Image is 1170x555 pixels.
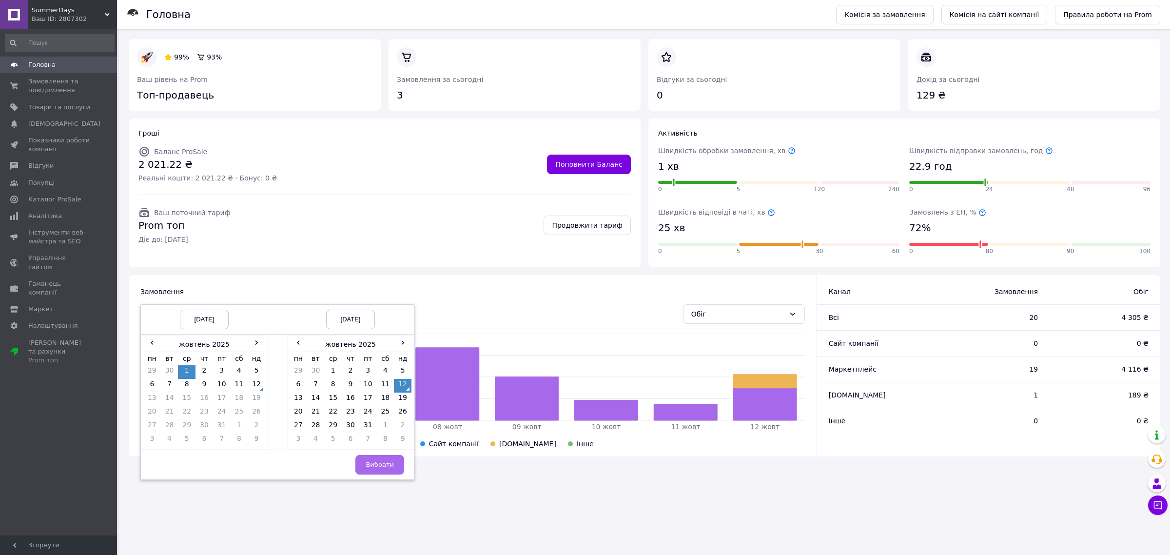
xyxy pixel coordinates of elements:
[326,310,375,329] div: [DATE]
[359,351,377,365] th: пт
[359,420,377,434] td: 31
[28,178,55,187] span: Покупці
[28,356,90,365] div: Prom топ
[248,337,265,347] span: ›
[377,365,394,379] td: 4
[943,416,1038,426] span: 0
[307,379,325,393] td: 7
[207,53,222,61] span: 93%
[154,209,231,217] span: Ваш поточний тариф
[342,379,359,393] td: 9
[1067,185,1074,194] span: 48
[816,247,823,256] span: 30
[829,391,886,399] span: [DOMAIN_NAME]
[248,351,265,365] th: нд
[28,103,90,112] span: Товари та послуги
[213,434,231,447] td: 7
[178,379,195,393] td: 8
[290,337,307,347] span: ‹
[658,221,685,235] span: 25 хв
[28,136,90,154] span: Показники роботи компанії
[377,393,394,406] td: 18
[195,406,213,420] td: 23
[1055,5,1160,24] a: Правила роботи на Prom
[290,393,307,406] td: 13
[248,420,265,434] td: 2
[737,185,741,194] span: 5
[592,423,621,431] tspan: 10 жовт
[429,440,479,448] span: Сайт компанії
[324,351,342,365] th: ср
[1057,416,1149,426] span: 0 ₴
[28,77,90,95] span: Замовлення та повідомлення
[213,365,231,379] td: 3
[888,185,899,194] span: 240
[499,440,556,448] span: [DOMAIN_NAME]
[909,208,986,216] span: Замовлень з ЕН, %
[892,247,899,256] span: 60
[737,247,741,256] span: 5
[290,365,307,379] td: 29
[195,393,213,406] td: 16
[143,351,161,365] th: пн
[138,158,277,172] span: 2 021.22 ₴
[248,393,265,406] td: 19
[28,338,90,365] span: [PERSON_NAME] та рахунки
[28,321,78,330] span: Налаштування
[394,434,411,447] td: 9
[377,434,394,447] td: 8
[290,379,307,393] td: 6
[394,351,411,365] th: нд
[324,393,342,406] td: 15
[161,393,178,406] td: 14
[248,379,265,393] td: 12
[909,147,1053,155] span: Швидкість відправки замовлень, год
[544,216,631,235] a: Продовжити тариф
[359,379,377,393] td: 10
[28,212,62,220] span: Аналітика
[143,406,161,420] td: 20
[943,364,1038,374] span: 19
[658,247,662,256] span: 0
[32,15,117,23] div: Ваш ID: 2807302
[307,420,325,434] td: 28
[547,155,631,174] a: Поповнити Баланс
[161,406,178,420] td: 21
[178,351,195,365] th: ср
[213,393,231,406] td: 17
[359,365,377,379] td: 3
[138,235,231,244] span: Діє до: [DATE]
[307,351,325,365] th: вт
[231,393,248,406] td: 18
[138,129,159,137] span: Гроші
[342,351,359,365] th: чт
[658,185,662,194] span: 0
[671,423,701,431] tspan: 11 жовт
[1067,247,1074,256] span: 90
[909,185,913,194] span: 0
[138,218,231,233] span: Prom топ
[986,247,993,256] span: 80
[231,406,248,420] td: 25
[143,379,161,393] td: 6
[28,119,100,128] span: [DEMOGRAPHIC_DATA]
[143,434,161,447] td: 3
[138,173,277,183] span: Реальні кошти: 2 021.22 ₴ · Бонус: 0 ₴
[691,309,785,319] div: Обіг
[658,147,796,155] span: Швидкість обробки замовлення, хв
[32,6,105,15] span: SummerDays
[658,159,679,174] span: 1 хв
[1057,287,1149,297] span: Обіг
[143,420,161,434] td: 27
[248,434,265,447] td: 9
[178,393,195,406] td: 15
[28,254,90,271] span: Управління сайтом
[146,9,191,20] h1: Головна
[986,185,993,194] span: 24
[943,390,1038,400] span: 1
[307,393,325,406] td: 14
[174,53,189,61] span: 99%
[394,406,411,420] td: 26
[324,420,342,434] td: 29
[195,434,213,447] td: 6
